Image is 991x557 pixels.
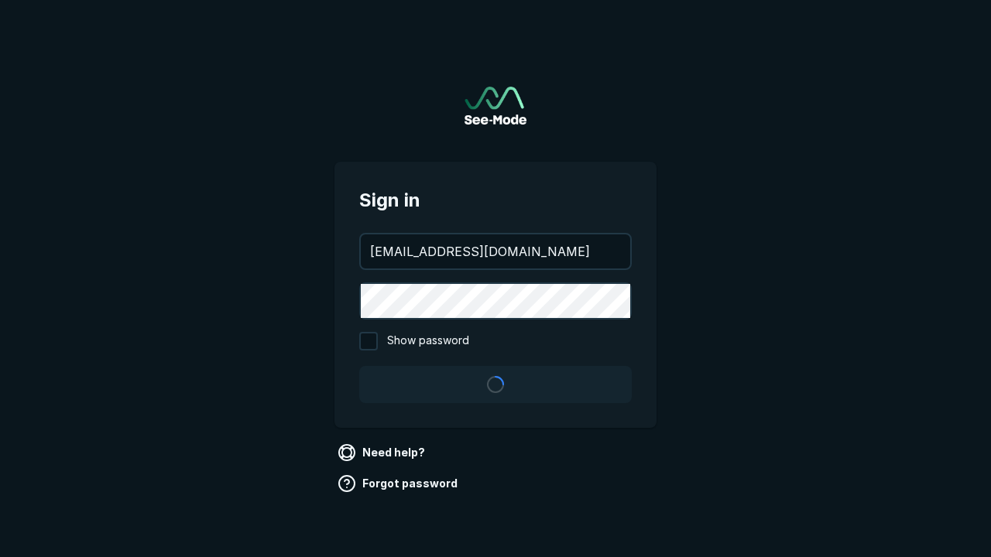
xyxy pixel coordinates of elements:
a: Go to sign in [465,87,526,125]
input: your@email.com [361,234,630,268]
span: Show password [387,332,469,350]
a: Need help? [334,440,431,465]
a: Forgot password [334,471,464,496]
img: See-Mode Logo [465,87,526,125]
span: Sign in [359,186,632,214]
